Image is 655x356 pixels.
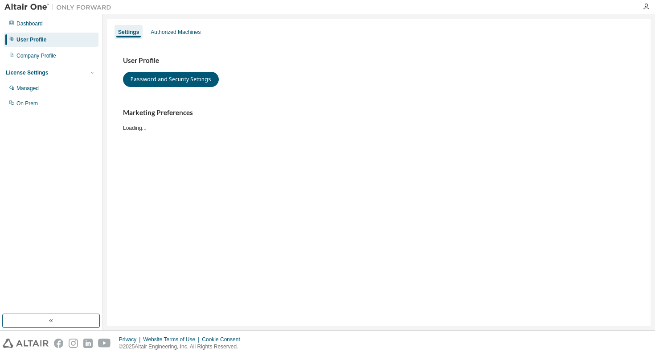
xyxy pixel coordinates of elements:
[123,108,635,131] div: Loading...
[123,72,219,87] button: Password and Security Settings
[151,29,201,36] div: Authorized Machines
[123,108,635,117] h3: Marketing Preferences
[69,339,78,348] img: instagram.svg
[119,336,143,343] div: Privacy
[118,29,139,36] div: Settings
[123,56,635,65] h3: User Profile
[16,52,56,59] div: Company Profile
[4,3,116,12] img: Altair One
[16,36,46,43] div: User Profile
[16,100,38,107] div: On Prem
[83,339,93,348] img: linkedin.svg
[119,343,246,351] p: © 2025 Altair Engineering, Inc. All Rights Reserved.
[202,336,245,343] div: Cookie Consent
[98,339,111,348] img: youtube.svg
[54,339,63,348] img: facebook.svg
[6,69,48,76] div: License Settings
[143,336,202,343] div: Website Terms of Use
[3,339,49,348] img: altair_logo.svg
[16,20,43,27] div: Dashboard
[16,85,39,92] div: Managed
